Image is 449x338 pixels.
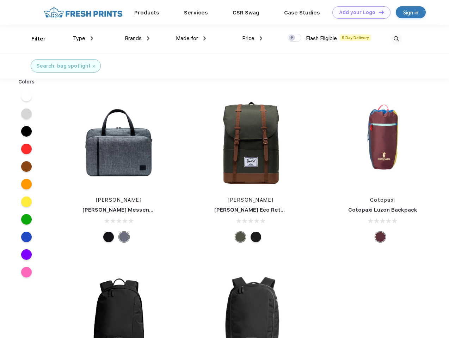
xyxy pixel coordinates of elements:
[96,197,142,203] a: [PERSON_NAME]
[176,35,198,42] span: Made for
[214,207,358,213] a: [PERSON_NAME] Eco Retreat 15" Computer Backpack
[403,8,418,17] div: Sign in
[13,78,40,86] div: Colors
[72,96,166,189] img: func=resize&h=266
[203,36,206,40] img: dropdown.png
[93,65,95,68] img: filter_cancel.svg
[36,62,91,70] div: Search: bag spotlight
[82,207,159,213] a: [PERSON_NAME] Messenger
[119,232,129,242] div: Raven Crosshatch
[348,207,417,213] a: Cotopaxi Luzon Backpack
[91,36,93,40] img: dropdown.png
[375,232,386,242] div: Surprise
[134,10,159,16] a: Products
[396,6,426,18] a: Sign in
[340,35,371,41] span: 5 Day Delivery
[242,35,254,42] span: Price
[228,197,274,203] a: [PERSON_NAME]
[42,6,125,19] img: fo%20logo%202.webp
[390,33,402,45] img: desktop_search.svg
[251,232,261,242] div: Black
[235,232,246,242] div: Forest
[260,36,262,40] img: dropdown.png
[103,232,114,242] div: Black
[147,36,149,40] img: dropdown.png
[336,96,430,189] img: func=resize&h=266
[125,35,142,42] span: Brands
[73,35,85,42] span: Type
[31,35,46,43] div: Filter
[339,10,375,15] div: Add your Logo
[379,10,384,14] img: DT
[370,197,395,203] a: Cotopaxi
[204,96,297,189] img: func=resize&h=266
[306,35,337,42] span: Flash Eligible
